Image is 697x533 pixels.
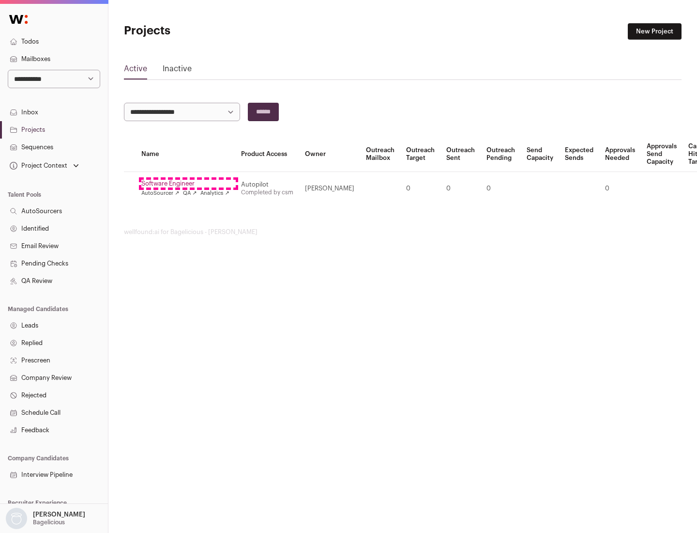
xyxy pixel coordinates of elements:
[440,172,481,205] td: 0
[33,511,85,518] p: [PERSON_NAME]
[136,137,235,172] th: Name
[235,137,299,172] th: Product Access
[4,508,87,529] button: Open dropdown
[141,180,229,188] a: Software Engineer
[641,137,682,172] th: Approvals Send Capacity
[400,137,440,172] th: Outreach Target
[124,63,147,78] a: Active
[8,159,81,172] button: Open dropdown
[183,189,197,197] a: QA ↗
[241,181,293,188] div: Autopilot
[241,189,293,195] a: Completed by csm
[599,172,641,205] td: 0
[400,172,440,205] td: 0
[124,228,682,236] footer: wellfound:ai for Bagelicious - [PERSON_NAME]
[33,518,65,526] p: Bagelicious
[481,172,521,205] td: 0
[141,189,179,197] a: AutoSourcer ↗
[299,137,360,172] th: Owner
[440,137,481,172] th: Outreach Sent
[559,137,599,172] th: Expected Sends
[521,137,559,172] th: Send Capacity
[481,137,521,172] th: Outreach Pending
[4,10,33,29] img: Wellfound
[360,137,400,172] th: Outreach Mailbox
[628,23,682,40] a: New Project
[163,63,192,78] a: Inactive
[200,189,229,197] a: Analytics ↗
[8,162,67,170] div: Project Context
[124,23,310,39] h1: Projects
[6,508,27,529] img: nopic.png
[299,172,360,205] td: [PERSON_NAME]
[599,137,641,172] th: Approvals Needed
